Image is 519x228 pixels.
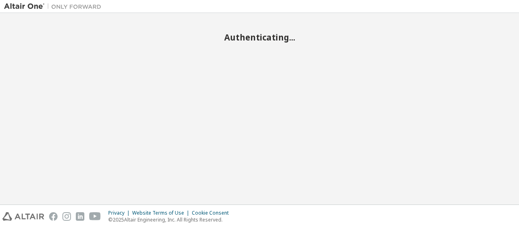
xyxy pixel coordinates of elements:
[108,210,132,216] div: Privacy
[49,212,58,221] img: facebook.svg
[2,212,44,221] img: altair_logo.svg
[4,32,515,43] h2: Authenticating...
[62,212,71,221] img: instagram.svg
[76,212,84,221] img: linkedin.svg
[132,210,192,216] div: Website Terms of Use
[89,212,101,221] img: youtube.svg
[192,210,234,216] div: Cookie Consent
[4,2,105,11] img: Altair One
[108,216,234,223] p: © 2025 Altair Engineering, Inc. All Rights Reserved.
